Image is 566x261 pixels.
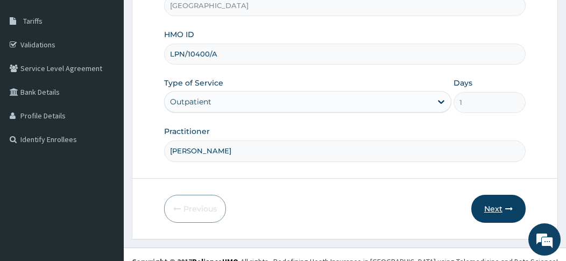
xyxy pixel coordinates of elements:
label: HMO ID [164,29,194,40]
span: We're online! [62,68,148,177]
label: Days [454,77,472,88]
button: Previous [164,195,226,223]
textarea: Type your message and hit 'Enter' [5,159,205,196]
div: Outpatient [170,96,211,107]
input: Enter Name [164,140,526,161]
label: Type of Service [164,77,223,88]
button: Next [471,195,526,223]
label: Practitioner [164,126,210,137]
img: d_794563401_company_1708531726252_794563401 [20,54,44,81]
span: Tariffs [23,16,43,26]
div: Minimize live chat window [176,5,202,31]
input: Enter HMO ID [164,44,526,65]
div: Chat with us now [56,60,181,74]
